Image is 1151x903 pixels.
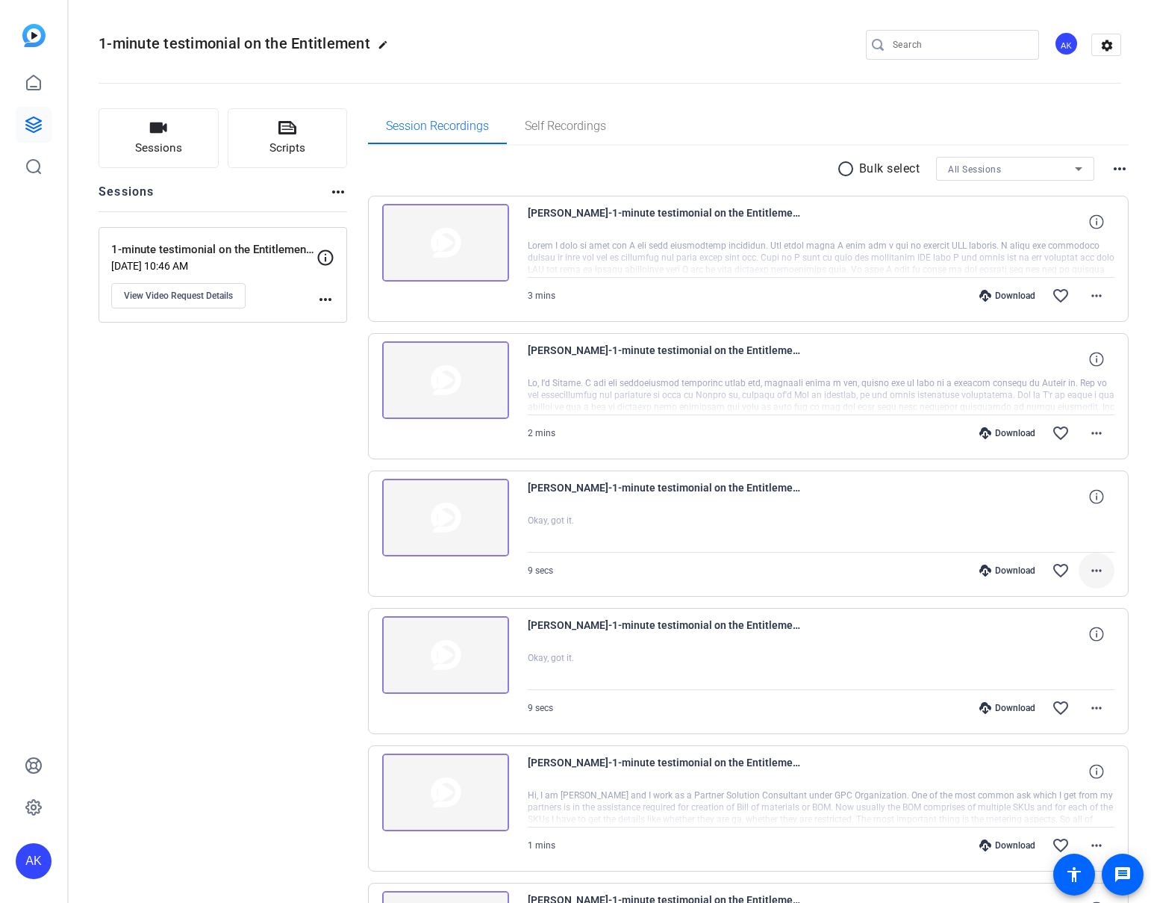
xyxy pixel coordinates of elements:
div: Download [972,840,1043,851]
mat-icon: favorite_border [1052,287,1070,305]
span: 9 secs [528,565,553,576]
span: [PERSON_NAME]-1-minute testimonial on the Entitlement-1-minute testimonial on the Entitlement Das... [528,341,804,377]
span: Sessions [135,140,182,157]
span: 1 mins [528,840,555,851]
span: [PERSON_NAME]-1-minute testimonial on the Entitlement-1-minute testimonial on the Entitlement Das... [528,754,804,789]
span: 1-minute testimonial on the Entitlement [99,34,370,52]
mat-icon: more_horiz [1088,837,1105,854]
img: thumb-nail [382,479,509,556]
button: View Video Request Details [111,283,246,308]
img: thumb-nail [382,616,509,694]
mat-icon: edit [378,40,396,58]
mat-icon: radio_button_unchecked [837,160,859,178]
span: Scripts [269,140,305,157]
img: thumb-nail [382,754,509,831]
div: Download [972,290,1043,302]
h2: Sessions [99,183,155,211]
div: AK [16,843,52,879]
p: Bulk select [859,160,920,178]
mat-icon: more_horiz [1111,160,1129,178]
span: [PERSON_NAME]-1-minute testimonial on the Entitlement-1-minute testimonial on the Entitlement Das... [528,616,804,652]
mat-icon: favorite_border [1052,424,1070,442]
mat-icon: accessibility [1065,866,1083,884]
span: All Sessions [948,164,1001,175]
img: thumb-nail [382,204,509,282]
span: 2 mins [528,428,555,438]
img: thumb-nail [382,341,509,419]
input: Search [893,36,1027,54]
span: 3 mins [528,291,555,301]
button: Scripts [228,108,348,168]
ngx-avatar: Amjathali Khan [1054,31,1080,58]
mat-icon: settings [1092,34,1122,57]
mat-icon: more_horiz [329,183,347,201]
p: [DATE] 10:46 AM [111,260,316,272]
div: AK [1054,31,1079,56]
mat-icon: favorite_border [1052,699,1070,717]
mat-icon: more_horiz [1088,699,1105,717]
img: blue-gradient.svg [22,24,46,47]
mat-icon: favorite_border [1052,837,1070,854]
mat-icon: more_horiz [1088,562,1105,580]
p: 1-minute testimonial on the Entitlement Dashboard [111,241,316,258]
div: Download [972,565,1043,577]
mat-icon: favorite_border [1052,562,1070,580]
mat-icon: message [1114,866,1132,884]
mat-icon: more_horiz [1088,424,1105,442]
span: Session Recordings [386,120,489,132]
span: 9 secs [528,703,553,713]
div: Download [972,702,1043,714]
div: Download [972,427,1043,439]
mat-icon: more_horiz [316,291,334,308]
button: Sessions [99,108,219,168]
span: [PERSON_NAME]-1-minute testimonial on the Entitlement-1-minute testimonial on the Entitlement Das... [528,204,804,240]
span: [PERSON_NAME]-1-minute testimonial on the Entitlement-1-minute testimonial on the Entitlement Das... [528,479,804,515]
mat-icon: more_horiz [1088,287,1105,305]
span: View Video Request Details [124,290,233,302]
span: Self Recordings [525,120,606,132]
